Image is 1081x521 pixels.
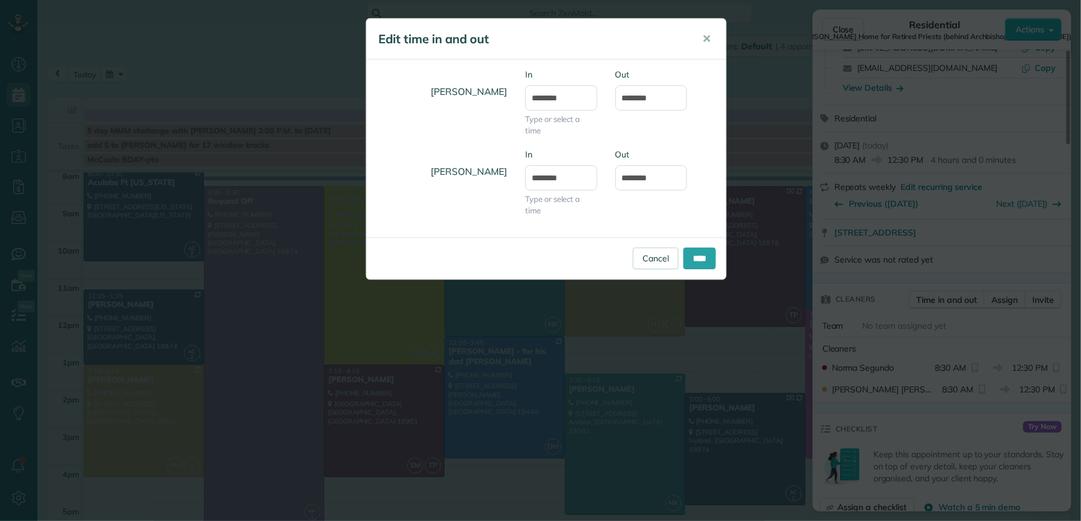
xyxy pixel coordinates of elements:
[633,248,679,269] a: Cancel
[378,31,685,47] h5: Edit time in and out
[375,154,507,189] h4: [PERSON_NAME]
[525,193,597,216] span: Type or select a time
[375,75,507,109] h4: [PERSON_NAME]
[525,69,597,81] label: In
[525,148,597,160] label: In
[615,148,688,160] label: Out
[702,32,711,46] span: ✕
[615,69,688,81] label: Out
[525,114,597,136] span: Type or select a time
